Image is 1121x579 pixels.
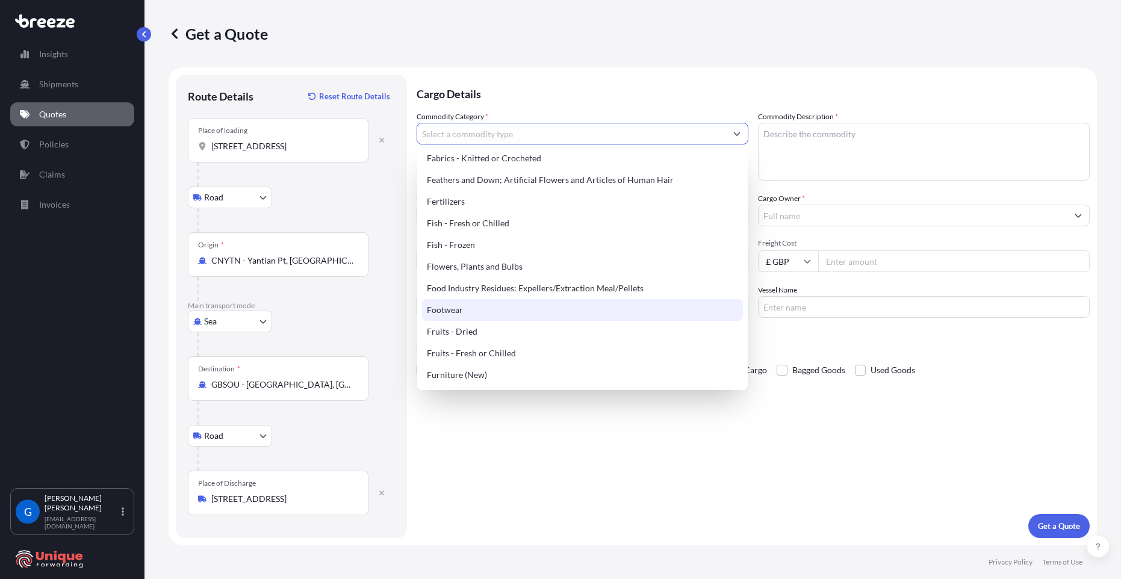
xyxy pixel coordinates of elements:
[211,140,353,152] input: Place of loading
[39,138,69,150] p: Policies
[211,255,353,267] input: Origin
[758,284,797,296] label: Vessel Name
[39,78,78,90] p: Shipments
[422,299,743,321] div: Footwear
[758,238,1090,248] span: Freight Cost
[188,301,395,311] p: Main transport mode
[188,425,272,447] button: Select transport
[24,506,32,518] span: G
[45,515,119,530] p: [EMAIL_ADDRESS][DOMAIN_NAME]
[726,123,748,144] button: Show suggestions
[211,379,353,391] input: Destination
[39,169,65,181] p: Claims
[39,199,70,211] p: Invoices
[758,296,1090,318] input: Enter name
[204,315,217,327] span: Sea
[417,75,1090,111] p: Cargo Details
[319,90,390,102] p: Reset Route Details
[211,493,353,505] input: Place of Discharge
[45,494,119,513] p: [PERSON_NAME] [PERSON_NAME]
[204,430,223,442] span: Road
[1038,520,1080,532] p: Get a Quote
[417,123,726,144] input: Select a commodity type
[422,277,743,299] div: Food Industry Residues: Expellers/Extraction Meal/Pellets
[417,342,1090,351] p: Special Conditions
[188,311,272,332] button: Select transport
[1042,557,1082,567] p: Terms of Use
[792,361,845,379] span: Bagged Goods
[198,240,224,250] div: Origin
[422,364,743,386] div: Furniture (New)
[422,169,743,191] div: Feathers and Down; Artificial Flowers and Articles of Human Hair
[169,24,268,43] p: Get a Quote
[39,48,68,60] p: Insights
[198,364,240,374] div: Destination
[818,250,1090,272] input: Enter amount
[422,147,743,169] div: Fabrics - Knitted or Crocheted
[1067,205,1089,226] button: Show suggestions
[422,321,743,342] div: Fruits - Dried
[417,238,453,250] span: Load Type
[198,478,256,488] div: Place of Discharge
[759,205,1067,226] input: Full name
[204,191,223,203] span: Road
[15,550,84,569] img: organization-logo
[417,111,488,123] label: Commodity Category
[198,126,247,135] div: Place of loading
[188,187,272,208] button: Select transport
[39,108,66,120] p: Quotes
[417,193,748,202] span: Commodity Value
[422,256,743,277] div: Flowers, Plants and Bulbs
[417,296,748,318] input: Your internal reference
[422,191,743,212] div: Fertilizers
[871,361,915,379] span: Used Goods
[758,193,805,205] label: Cargo Owner
[758,111,838,123] label: Commodity Description
[422,212,743,234] div: Fish - Fresh or Chilled
[417,284,477,296] label: Booking Reference
[422,234,743,256] div: Fish - Frozen
[422,342,743,364] div: Fruits - Fresh or Chilled
[989,557,1032,567] p: Privacy Policy
[188,89,253,104] p: Route Details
